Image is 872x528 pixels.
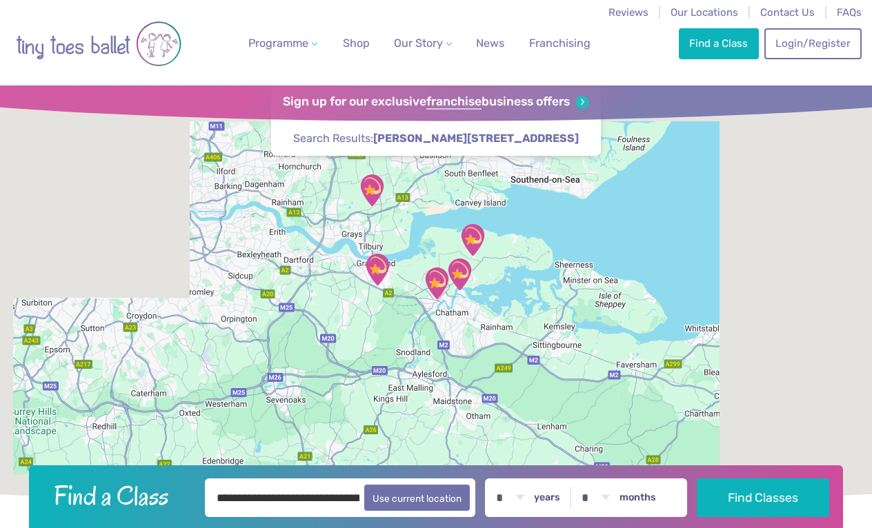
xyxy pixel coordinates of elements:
[16,9,181,79] img: tiny toes ballet
[388,30,457,57] a: Our Story
[455,223,490,257] div: High halstow village hall
[620,491,656,504] label: months
[283,94,588,110] a: Sign up for our exclusivefranchisebusiness offers
[43,478,196,513] h2: Find a Class
[671,6,738,19] a: Our Locations
[442,257,477,292] div: St Mary‘s island community centre
[355,173,389,207] div: Orsett Village Hall
[419,266,454,301] div: St Nicholas church
[364,485,470,511] button: Use current location
[529,37,591,50] span: Franchising
[679,28,759,59] a: Find a Class
[394,37,443,50] span: Our Story
[337,30,375,57] a: Shop
[243,30,323,57] a: Programme
[343,37,370,50] span: Shop
[476,37,504,50] span: News
[524,30,596,57] a: Franchising
[534,491,560,504] label: years
[837,6,862,19] a: FAQs
[608,6,648,19] a: Reviews
[426,94,482,110] strong: franchise
[470,30,510,57] a: News
[697,478,830,517] button: Find Classes
[760,6,815,19] a: Contact Us
[360,252,395,287] div: The Gerald Miskin Memorial Hall
[373,132,579,145] strong: [PERSON_NAME][STREET_ADDRESS]
[248,37,308,50] span: Programme
[764,28,861,59] a: Login/Register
